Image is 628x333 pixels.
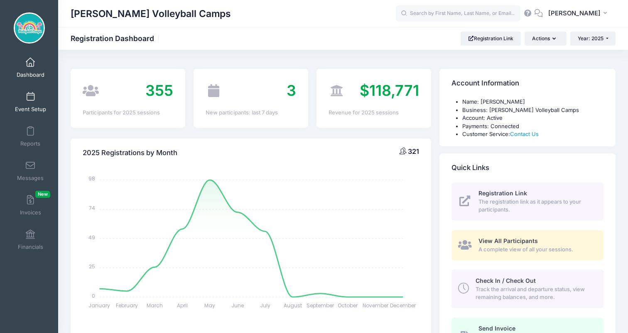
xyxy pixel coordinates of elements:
tspan: 98 [89,175,96,182]
li: Account: Active [462,114,603,122]
span: New [35,191,50,198]
a: Registration Link [461,32,521,46]
li: Payments: Connected [462,122,603,131]
tspan: January [89,302,110,309]
span: The registration link as it appears to your participants. [478,198,594,214]
input: Search by First Name, Last Name, or Email... [396,5,520,22]
a: Check In / Check Out Track the arrival and departure status, view remaining balances, and more. [451,270,603,308]
div: Participants for 2025 sessions [83,109,173,117]
h1: Registration Dashboard [71,34,161,43]
span: Registration Link [478,190,527,197]
h4: 2025 Registrations by Month [83,141,177,165]
div: New participants: last 7 days [206,109,296,117]
tspan: February [116,302,138,309]
span: [PERSON_NAME] [548,9,601,18]
a: Dashboard [11,53,50,82]
li: Business: [PERSON_NAME] Volleyball Camps [462,106,603,114]
span: Track the arrival and departure status, view remaining balances, and more. [476,285,594,301]
h1: [PERSON_NAME] Volleyball Camps [71,4,231,23]
span: Year: 2025 [578,35,603,41]
span: 355 [145,81,173,100]
tspan: 0 [92,292,96,299]
span: 3 [287,81,296,100]
a: View All Participants A complete view of all your sessions. [451,230,603,260]
a: Reports [11,122,50,151]
a: Messages [11,156,50,185]
div: Revenue for 2025 sessions [329,109,419,117]
button: Year: 2025 [570,32,616,46]
img: Jeff Huebner Volleyball Camps [14,12,45,44]
h4: Account Information [451,72,519,95]
li: Name: [PERSON_NAME] [462,98,603,106]
tspan: 49 [89,233,96,241]
button: [PERSON_NAME] [543,4,616,23]
a: Event Setup [11,88,50,117]
tspan: August [284,302,302,309]
tspan: September [307,302,334,309]
span: Check In / Check Out [476,277,536,284]
span: Messages [17,175,44,182]
tspan: March [147,302,163,309]
span: Invoices [20,209,41,216]
span: A complete view of all your sessions. [478,245,594,254]
span: Reports [20,140,40,147]
tspan: December [390,302,417,309]
tspan: July [260,302,270,309]
li: Customer Service: [462,130,603,139]
tspan: May [204,302,215,309]
span: $118,771 [360,81,419,100]
a: InvoicesNew [11,191,50,220]
tspan: October [338,302,358,309]
a: Contact Us [510,131,539,137]
a: Registration Link The registration link as it appears to your participants. [451,182,603,221]
span: Send Invoice [478,325,515,332]
span: 321 [408,147,419,156]
h4: Quick Links [451,156,489,180]
span: Event Setup [15,106,46,113]
tspan: 74 [89,204,96,211]
button: Actions [525,32,566,46]
tspan: June [231,302,244,309]
tspan: 25 [89,263,96,270]
a: Financials [11,225,50,254]
tspan: November [363,302,389,309]
span: Dashboard [17,71,44,78]
tspan: April [177,302,188,309]
span: View All Participants [478,237,538,244]
span: Financials [18,243,43,250]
